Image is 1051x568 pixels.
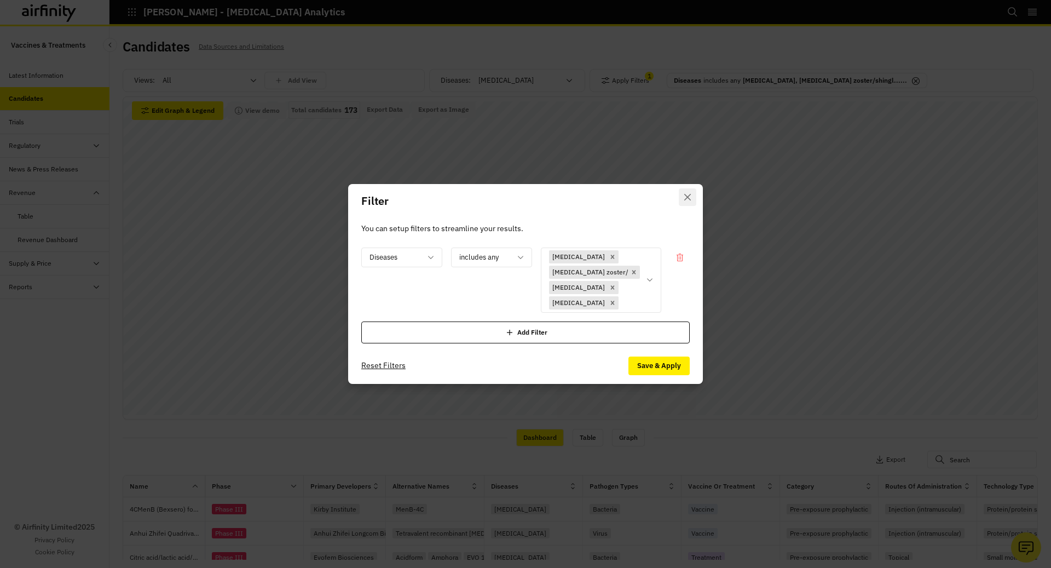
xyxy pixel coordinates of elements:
[552,283,605,292] p: [MEDICAL_DATA]
[607,281,619,294] div: Remove [object Object]
[607,250,619,263] div: Remove [object Object]
[361,357,406,375] button: Reset Filters
[361,222,690,234] p: You can setup filters to streamline your results.
[552,267,653,277] p: [MEDICAL_DATA] zoster/shingles
[607,296,619,309] div: Remove [object Object]
[348,184,703,218] header: Filter
[552,298,605,308] p: [MEDICAL_DATA]
[628,266,640,279] div: Remove [object Object]
[628,357,690,375] button: Save & Apply
[679,188,696,206] button: Close
[361,322,690,343] div: Add Filter
[552,252,605,262] p: [MEDICAL_DATA]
